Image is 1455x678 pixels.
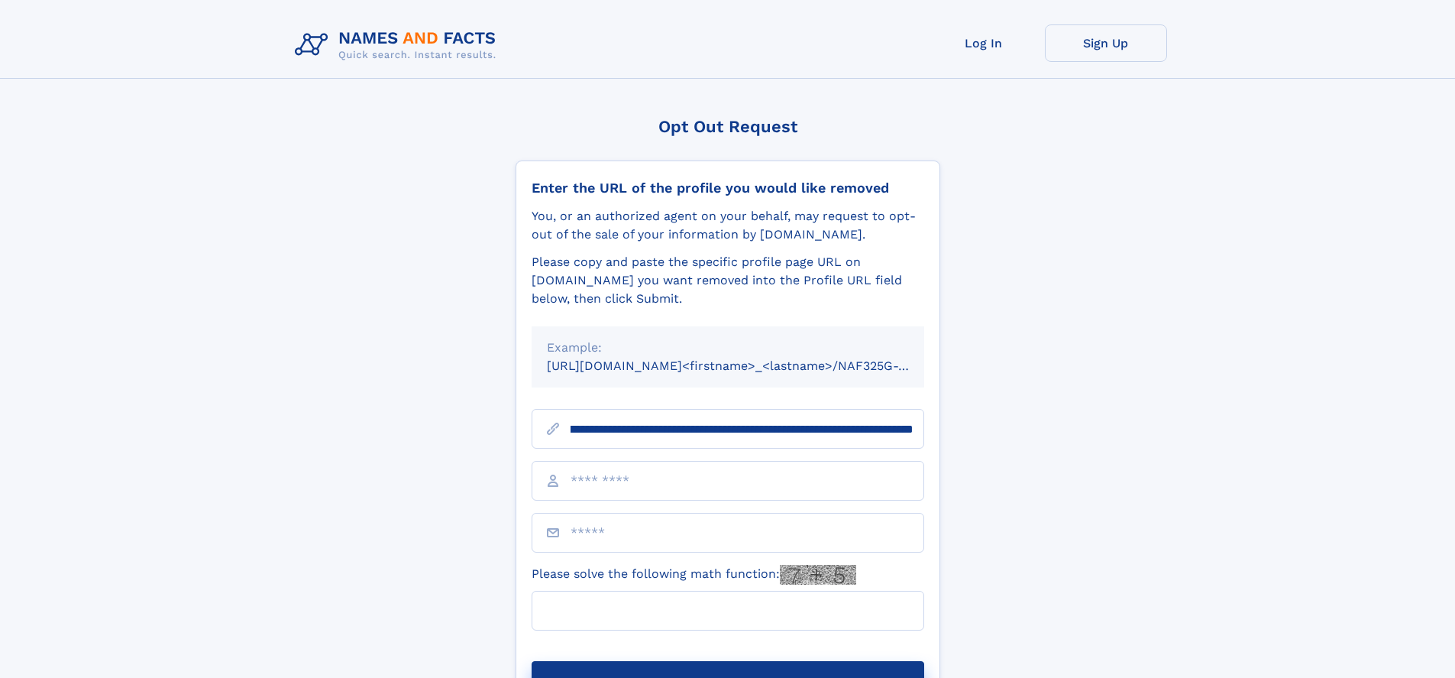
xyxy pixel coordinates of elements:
[532,565,856,585] label: Please solve the following math function:
[923,24,1045,62] a: Log In
[532,253,924,308] div: Please copy and paste the specific profile page URL on [DOMAIN_NAME] you want removed into the Pr...
[289,24,509,66] img: Logo Names and Facts
[547,358,953,373] small: [URL][DOMAIN_NAME]<firstname>_<lastname>/NAF325G-xxxxxxxx
[1045,24,1167,62] a: Sign Up
[516,117,940,136] div: Opt Out Request
[532,207,924,244] div: You, or an authorized agent on your behalf, may request to opt-out of the sale of your informatio...
[547,339,909,357] div: Example:
[532,180,924,196] div: Enter the URL of the profile you would like removed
